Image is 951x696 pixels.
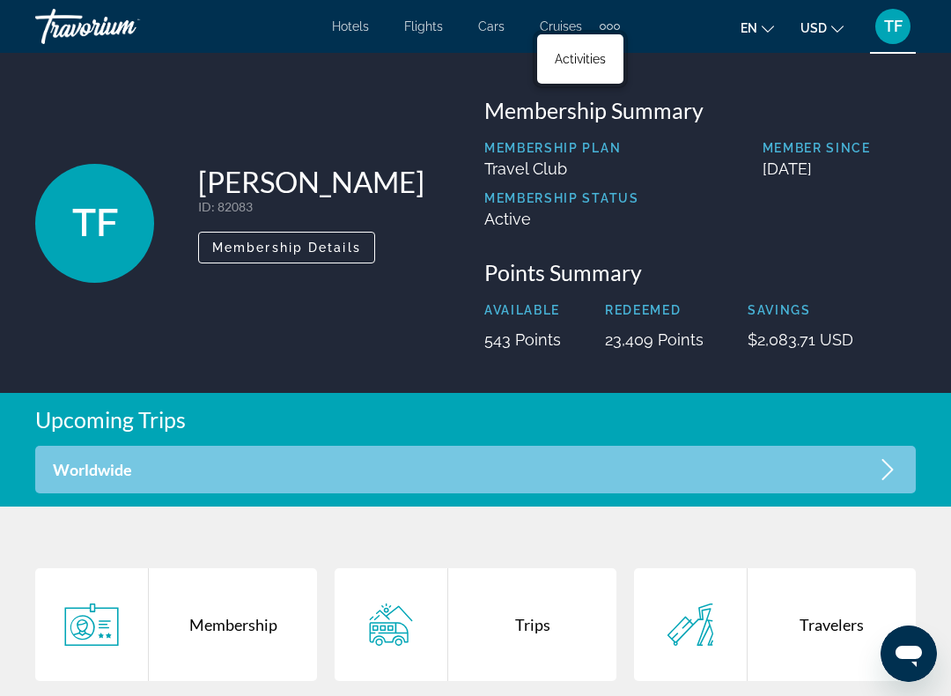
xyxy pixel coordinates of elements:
a: Membership [35,568,317,681]
h3: Membership Summary [484,97,916,123]
p: Available [484,303,561,317]
a: Cars [478,19,505,33]
button: User Menu [870,8,916,45]
span: TF [884,18,903,35]
div: Travelers [748,568,916,681]
p: Active [484,210,639,228]
p: 543 Points [484,330,561,349]
button: Change currency [800,15,844,41]
p: Membership Status [484,191,639,205]
a: Membership Details [198,235,375,255]
a: Activities [546,43,615,75]
a: Travelers [634,568,916,681]
p: Membership Plan [484,141,639,155]
a: Trips [335,568,616,681]
button: Extra navigation items [600,12,620,41]
span: Activities [555,52,606,66]
div: Trips [448,568,616,681]
a: Worldwide [35,446,916,493]
p: Travel Club [484,159,639,178]
p: Savings [748,303,853,317]
h1: [PERSON_NAME] [198,164,424,199]
iframe: Button to launch messaging window [881,626,937,682]
p: Worldwide [53,463,132,478]
button: Change language [741,15,774,41]
p: Member Since [763,141,916,155]
p: : 82083 [198,199,424,214]
p: 23,409 Points [605,330,704,349]
button: Membership Details [198,232,375,263]
a: Flights [404,19,443,33]
h2: Upcoming Trips [35,406,186,433]
span: TF [72,200,118,246]
a: Cruises [540,19,582,33]
span: Membership Details [212,241,361,255]
h3: Points Summary [484,259,916,285]
div: Membership [149,568,317,681]
span: ID [198,199,211,214]
p: [DATE] [763,159,916,178]
p: Redeemed [605,303,704,317]
span: en [741,21,757,35]
a: Travorium [35,4,211,49]
a: Hotels [332,19,369,33]
span: USD [800,21,827,35]
p: $2,083.71 USD [748,330,853,349]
